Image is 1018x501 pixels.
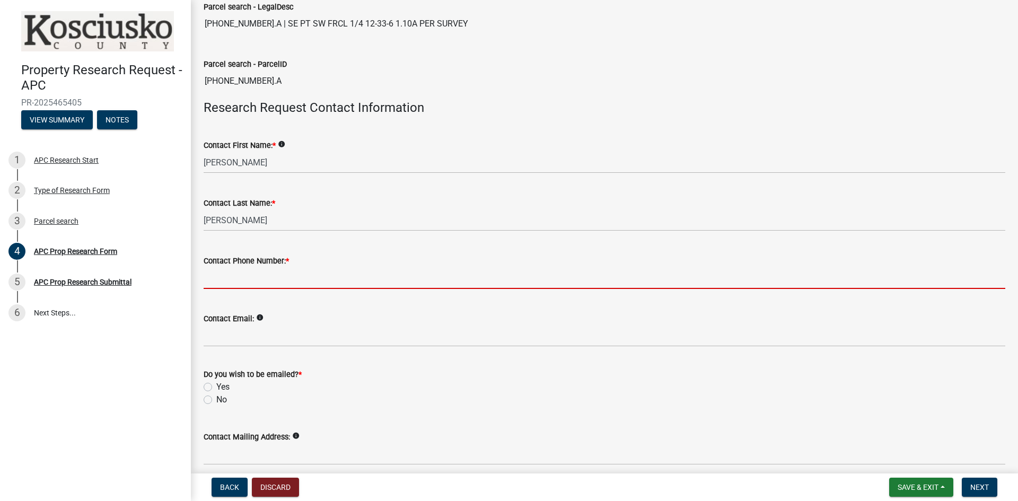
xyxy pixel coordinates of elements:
div: Type of Research Form [34,187,110,194]
label: Do you wish to be emailed? [204,371,302,379]
h4: Research Request Contact Information [204,100,1005,116]
label: Contact Email: [204,315,254,323]
i: info [292,432,300,440]
button: Discard [252,478,299,497]
h4: Property Research Request - APC [21,63,182,93]
label: Contact First Name: [204,142,276,150]
div: 6 [8,304,25,321]
div: APC Research Start [34,156,99,164]
div: 1 [8,152,25,169]
div: APC Prop Research Form [34,248,117,255]
wm-modal-confirm: Summary [21,116,93,125]
div: Parcel search [34,217,78,225]
label: Contact Mailing Address: [204,434,290,441]
img: Kosciusko County, Indiana [21,11,174,51]
div: 3 [8,213,25,230]
label: Parcel search - LegalDesc [204,4,294,11]
button: Notes [97,110,137,129]
span: PR-2025465405 [21,98,170,108]
label: Contact Phone Number: [204,258,289,265]
wm-modal-confirm: Notes [97,116,137,125]
label: Yes [216,381,230,393]
button: Back [212,478,248,497]
label: No [216,393,227,406]
label: Contact Last Name: [204,200,275,207]
div: 5 [8,274,25,291]
span: Next [970,483,989,491]
i: info [256,314,264,321]
div: APC Prop Research Submittal [34,278,131,286]
div: 4 [8,243,25,260]
i: info [278,140,285,148]
button: Save & Exit [889,478,953,497]
button: View Summary [21,110,93,129]
span: Save & Exit [898,483,938,491]
button: Next [962,478,997,497]
span: Back [220,483,239,491]
label: Parcel search - ParcelID [204,61,287,68]
div: 2 [8,182,25,199]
